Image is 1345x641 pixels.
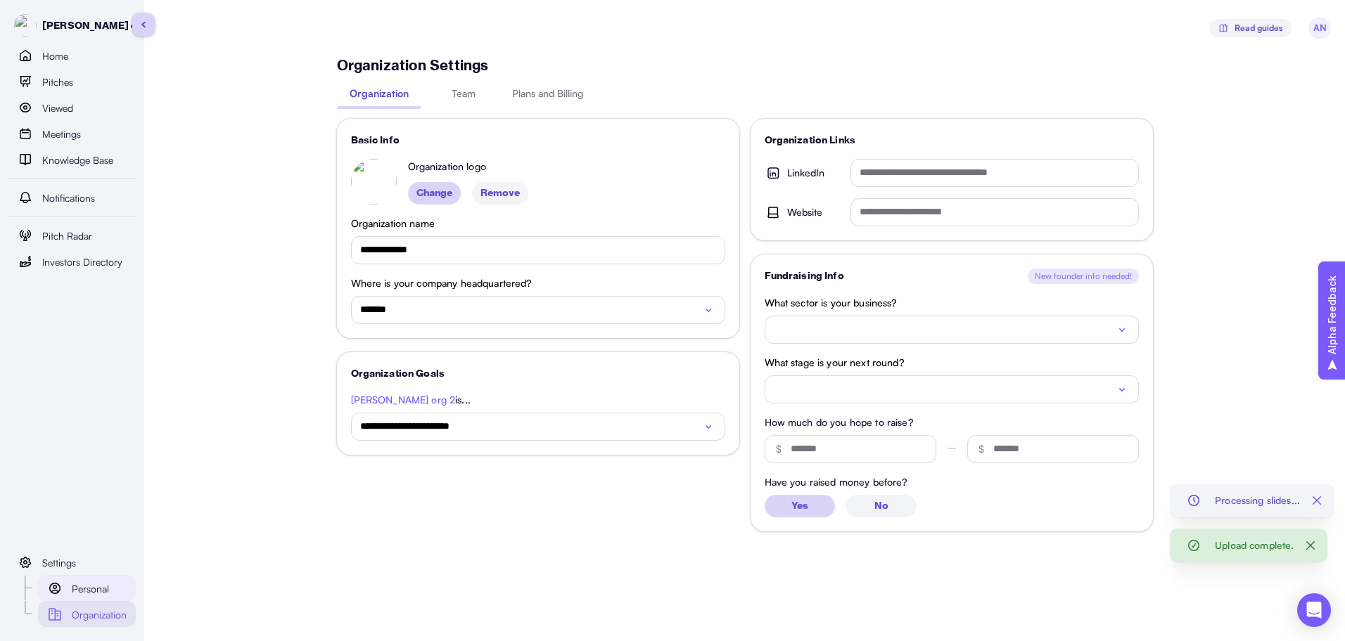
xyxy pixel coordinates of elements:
[42,75,73,90] span: Pitches
[765,295,897,310] label: What sector is your business?
[1185,537,1202,554] img: svg%3e
[979,441,984,456] div: $
[132,13,155,36] button: sidebar-button
[874,495,888,517] span: No
[765,355,904,370] label: What stage is your next round?
[1308,17,1331,39] span: AN
[42,153,113,168] span: Knowledge Base
[948,435,956,462] img: svg%3e
[351,216,435,231] label: Organization name
[791,495,808,517] span: Yes
[787,165,825,180] p: LinkedIn
[351,366,725,381] p: Organization Goals
[408,159,528,174] p: Organization logo
[72,581,109,597] span: Personal
[42,555,76,571] span: Settings
[42,101,73,116] span: Viewed
[351,276,532,290] label: Where is your company headquartered?
[787,205,823,219] p: Website
[416,182,452,205] span: Change
[1215,538,1294,552] p: Upload complete.
[1209,19,1292,37] button: Read guides
[351,159,397,205] img: 5f53bb71-80ca-42ec-a048-6723e8f33ea6
[765,268,844,283] p: Fundraising Info
[141,21,146,28] img: sidebar-button
[42,190,95,206] span: Notifications
[42,127,81,142] span: Meetings
[472,182,528,205] button: Remove
[765,474,1139,489] p: Have you raised money before?
[72,607,127,623] span: Organization
[1235,19,1283,37] span: Read guides
[512,86,583,101] span: Plans and Billing
[42,18,157,33] p: [PERSON_NAME] org 2
[452,86,476,101] span: Team
[42,254,122,270] span: Investors Directory
[1215,493,1300,507] p: Processing slides...
[480,182,520,205] span: Remove
[42,228,92,244] span: Pitch Radar
[765,415,1139,429] p: How much do you hope to raise?
[765,495,835,517] button: Yes
[351,392,471,407] p: is...
[1185,492,1202,509] img: svg%3e
[337,56,489,75] p: Organization Settings
[350,86,409,101] span: Organization
[1218,22,1229,34] img: svg%3e
[14,14,37,37] img: 5f53bb71-80ca-42ec-a048-6723e8f33ea6
[1299,534,1322,557] img: svg%3e
[408,182,461,205] button: Change
[351,394,456,406] span: [PERSON_NAME] org 2
[1306,489,1328,512] img: svg%3e
[351,133,725,148] p: Basic Info
[765,133,1139,148] p: Organization Links
[846,495,917,517] button: No
[1297,593,1331,627] div: Open Intercom Messenger
[42,48,68,64] span: Home
[776,441,782,456] div: $
[1035,268,1132,284] div: New founder info needed!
